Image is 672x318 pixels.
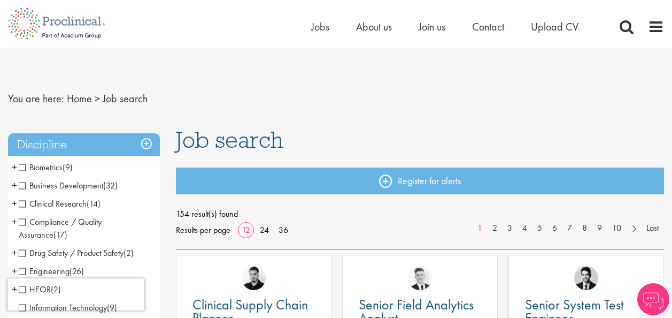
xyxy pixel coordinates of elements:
[531,20,578,34] a: Upload CV
[103,180,118,191] span: (32)
[176,222,230,238] span: Results per page
[419,20,445,34] a: Join us
[12,245,17,261] span: +
[12,159,17,175] span: +
[19,266,69,277] span: Engineering
[87,198,101,209] span: (14)
[53,229,67,240] span: (17)
[408,266,432,290] img: Nicolas Daniel
[532,222,547,234] a: 5
[123,247,134,259] span: (2)
[12,195,17,211] span: +
[12,177,17,193] span: +
[176,168,664,194] a: Register for alerts
[517,222,532,234] a: 4
[19,198,87,209] span: Clinical Research
[8,92,64,105] span: You are here:
[472,222,488,234] a: 1
[7,278,144,311] iframe: reCAPTCHA
[12,214,17,230] span: +
[69,266,84,277] span: (26)
[19,162,73,173] span: Biometrics
[256,224,273,236] a: 24
[242,266,266,290] img: Anderson Maldonado
[574,266,598,290] img: Thomas Wenig
[238,224,254,236] a: 12
[607,222,627,234] a: 10
[63,162,73,173] span: (9)
[19,198,101,209] span: Clinical Research
[19,266,84,277] span: Engineering
[19,247,123,259] span: Drug Safety / Product Safety
[103,92,148,105] span: Job search
[95,92,100,105] span: >
[311,20,329,34] a: Jobs
[356,20,392,34] a: About us
[19,216,102,240] span: Compliance / Quality Assurance
[12,263,17,279] span: +
[67,92,92,105] a: breadcrumb link
[487,222,503,234] a: 2
[472,20,504,34] a: Contact
[19,247,134,259] span: Drug Safety / Product Safety
[19,180,103,191] span: Business Development
[592,222,607,234] a: 9
[641,222,664,234] a: Last
[637,283,669,315] img: Chatbot
[8,133,160,156] h3: Discipline
[176,206,664,222] span: 154 result(s) found
[19,162,63,173] span: Biometrics
[562,222,577,234] a: 7
[275,224,292,236] a: 36
[176,125,283,154] span: Job search
[577,222,592,234] a: 8
[19,180,118,191] span: Business Development
[547,222,562,234] a: 6
[502,222,517,234] a: 3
